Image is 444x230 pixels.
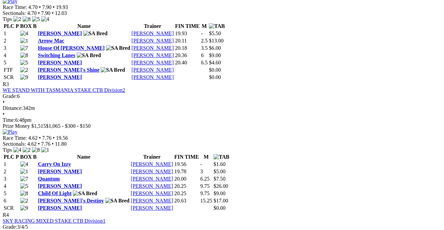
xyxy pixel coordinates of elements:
[41,141,50,147] span: 7.76
[132,67,174,73] a: [PERSON_NAME]
[174,197,199,204] td: 20.63
[209,45,221,51] span: $6.00
[201,31,203,36] text: -
[174,168,199,175] td: 19.78
[106,45,130,51] img: SA Bred
[3,197,19,204] td: 6
[3,224,17,230] span: Grade:
[20,45,28,51] img: 7
[20,23,32,29] span: BOX
[4,154,14,160] span: PLC
[132,31,174,36] a: [PERSON_NAME]
[38,60,82,65] a: [PERSON_NAME]
[3,190,19,197] td: 5
[131,183,173,189] a: [PERSON_NAME]
[42,4,51,10] span: 7.90
[3,147,12,153] span: Tips
[38,176,60,182] a: Quantum
[175,52,200,59] td: 20.36
[209,60,221,65] span: $4.60
[200,169,203,174] text: 3
[201,45,208,51] text: 3.5
[174,176,199,182] td: 20.00
[56,135,68,141] span: 19.56
[132,45,174,51] a: [PERSON_NAME]
[209,67,221,73] span: $0.00
[3,224,441,230] div: 3/4/5
[131,198,173,203] a: [PERSON_NAME]
[3,212,9,218] span: R4
[38,141,40,147] span: •
[38,183,82,189] a: [PERSON_NAME]
[214,161,225,167] span: $1.60
[77,52,101,58] img: SA Bred
[83,31,108,37] img: SA Bred
[132,60,174,65] a: [PERSON_NAME]
[20,154,32,160] span: BOX
[4,23,14,29] span: PLC
[209,38,223,43] span: $13.00
[16,23,19,29] span: P
[20,38,28,44] img: 1
[38,205,82,211] a: [PERSON_NAME]
[131,23,174,30] th: Trainer
[53,4,55,10] span: •
[3,74,19,81] td: SCR
[175,23,200,30] th: FIN TIME
[3,30,19,37] td: 1
[20,67,28,73] img: 2
[32,16,40,22] img: 5
[41,16,49,22] img: 4
[38,10,40,16] span: •
[13,147,21,153] img: 4
[41,10,50,16] span: 7.90
[131,169,173,174] a: [PERSON_NAME]
[20,176,28,182] img: 7
[38,191,71,196] a: Child Of Light
[27,141,37,147] span: 4.62
[20,191,28,196] img: 8
[3,205,19,211] td: SCR
[3,135,27,141] span: Race Time:
[105,198,130,204] img: SA Bred
[3,129,17,135] img: Play
[214,191,225,196] span: $9.00
[214,205,225,211] span: $0.00
[200,154,213,160] th: M
[214,176,225,182] span: $7.50
[32,147,40,153] img: 8
[174,154,199,160] th: FIN TIME
[38,154,130,160] th: Name
[28,135,38,141] span: 4.62
[174,190,199,197] td: 20.25
[201,23,208,30] th: M
[20,74,28,80] img: 9
[20,60,28,66] img: 5
[132,74,174,80] a: [PERSON_NAME]
[101,67,125,73] img: SA Bred
[175,30,200,37] td: 19.93
[201,60,208,65] text: 6.5
[175,59,200,66] td: 20.40
[3,111,5,117] span: •
[13,16,21,22] img: 2
[3,10,26,16] span: Sectionals:
[20,169,28,175] img: 1
[3,87,125,93] a: WE STAND WITH TASMANIA STAKE CTB Division2
[3,161,19,168] td: 1
[174,183,199,190] td: 20.25
[214,198,228,203] span: $17.00
[3,67,19,73] td: FTF
[38,23,131,30] th: Name
[3,93,17,99] span: Grade:
[201,52,204,58] text: 6
[174,161,199,168] td: 19.56
[3,99,5,105] span: •
[201,38,208,43] text: 2.5
[209,52,221,58] span: $9.00
[38,45,105,51] a: House Of [PERSON_NAME]
[131,176,173,182] a: [PERSON_NAME]
[200,198,212,203] text: 15.25
[38,169,82,174] a: [PERSON_NAME]
[55,10,67,16] span: 12.03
